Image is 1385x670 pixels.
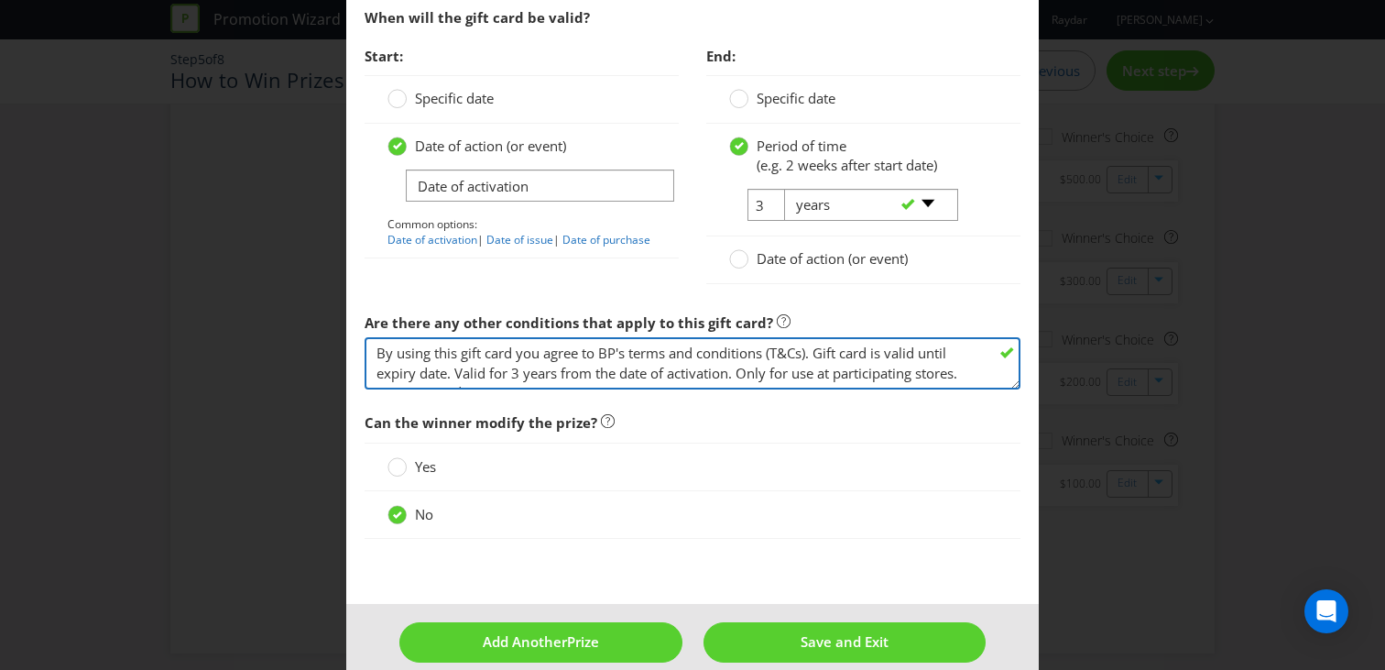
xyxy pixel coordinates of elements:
[567,632,599,651] span: Prize
[415,89,494,107] span: Specific date
[706,47,736,65] span: End:
[365,337,1020,390] textarea: By using this gift card you agree to BP's terms and conditions (T&Cs). Gift card is valid until e...
[415,457,436,476] span: Yes
[365,8,590,27] span: When will the gift card be valid?
[365,413,597,432] span: Can the winner modify the prize?
[486,232,553,247] a: Date of issue
[477,232,484,247] span: |
[483,632,567,651] span: Add Another
[757,89,835,107] span: Specific date
[415,505,433,523] span: No
[703,622,987,662] button: Save and Exit
[387,216,477,232] span: Common options:
[757,137,846,155] span: Period of time
[399,622,682,662] button: Add AnotherPrize
[801,632,889,651] span: Save and Exit
[387,232,477,247] a: Date of activation
[757,249,908,268] span: Date of action (or event)
[757,156,937,174] span: (e.g. 2 weeks after start date)
[562,232,650,247] a: Date of purchase
[365,47,403,65] span: Start:
[553,232,560,247] span: |
[415,137,566,155] span: Date of action (or event)
[365,313,773,332] span: Are there any other conditions that apply to this gift card?
[1304,589,1348,633] div: Open Intercom Messenger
